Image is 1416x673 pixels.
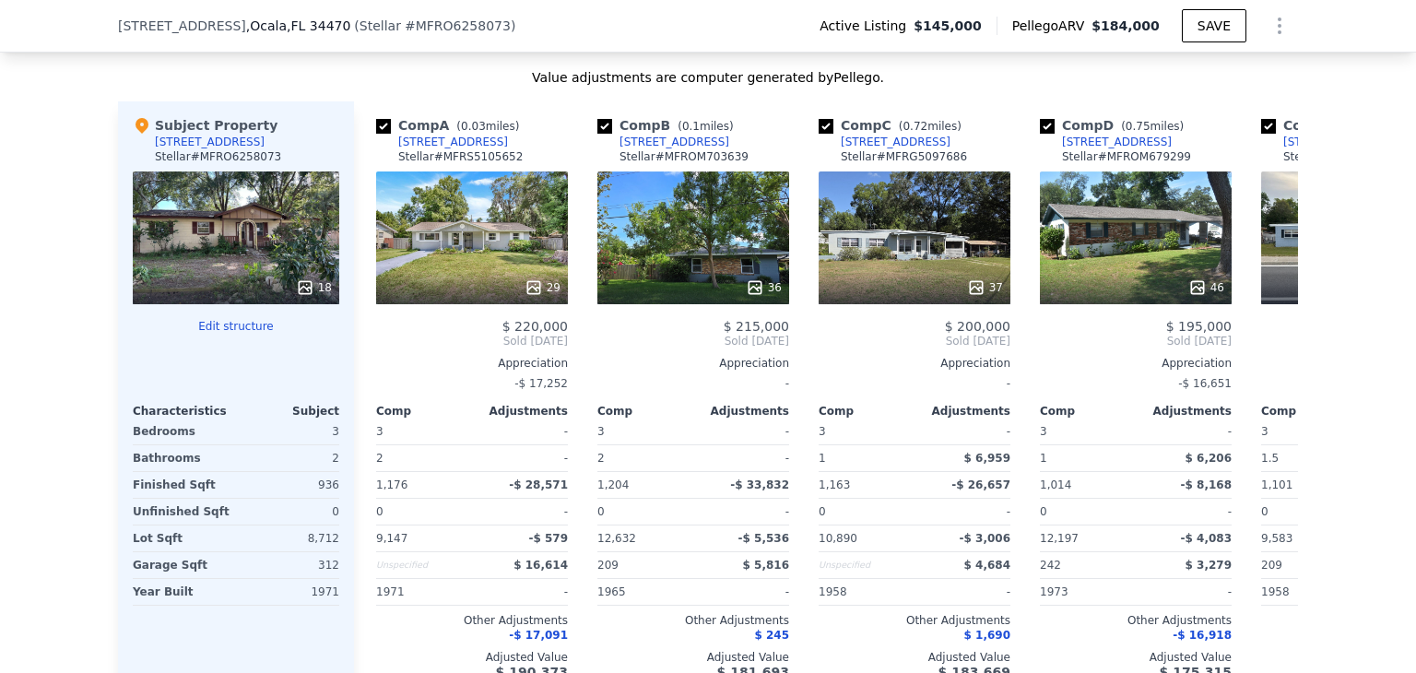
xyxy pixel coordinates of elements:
div: 18 [296,278,332,297]
div: 36 [746,278,782,297]
span: $145,000 [914,17,982,35]
span: 0 [1261,505,1268,518]
span: $ 220,000 [502,319,568,334]
div: - [697,445,789,471]
div: Bedrooms [133,419,232,444]
div: Appreciation [1040,356,1232,371]
div: - [1139,499,1232,525]
span: 209 [597,559,619,572]
span: 3 [1040,425,1047,438]
div: 46 [1188,278,1224,297]
span: 3 [1261,425,1268,438]
div: Comp [1261,404,1357,419]
span: -$ 4,083 [1181,532,1232,545]
div: - [918,499,1010,525]
div: Stellar # MFRG5097686 [841,149,967,164]
span: $ 5,816 [743,559,789,572]
div: Comp B [597,116,741,135]
div: 1973 [1040,579,1132,605]
div: Comp E [1261,116,1410,135]
div: 1965 [597,579,690,605]
div: 1971 [240,579,339,605]
span: 0.1 [682,120,700,133]
div: Bathrooms [133,445,232,471]
div: Comp [1040,404,1136,419]
span: -$ 579 [528,532,568,545]
span: -$ 26,657 [951,478,1010,491]
span: -$ 28,571 [509,478,568,491]
div: Finished Sqft [133,472,232,498]
span: ( miles) [891,120,969,133]
div: Unspecified [819,552,911,578]
div: [STREET_ADDRESS] [841,135,950,149]
span: 1,101 [1261,478,1292,491]
div: Year Built [133,579,232,605]
div: - [819,371,1010,396]
span: 3 [819,425,826,438]
span: 0.75 [1126,120,1150,133]
div: 1971 [376,579,468,605]
div: 37 [967,278,1003,297]
div: 1.5 [1261,445,1353,471]
div: Comp [376,404,472,419]
span: 12,197 [1040,532,1079,545]
div: Other Adjustments [376,613,568,628]
div: Value adjustments are computer generated by Pellego . [118,68,1298,87]
span: 1,163 [819,478,850,491]
span: Pellego ARV [1012,17,1092,35]
div: 312 [240,552,339,578]
div: [STREET_ADDRESS] [1062,135,1172,149]
span: 3 [597,425,605,438]
div: - [476,579,568,605]
div: Other Adjustments [1040,613,1232,628]
div: 3 [240,419,339,444]
div: Stellar # MFROM703639 [619,149,749,164]
div: Stellar # MFRS5105652 [398,149,523,164]
span: 0 [1040,505,1047,518]
div: Unfinished Sqft [133,499,232,525]
div: Adjustments [693,404,789,419]
span: 1,204 [597,478,629,491]
span: $ 245 [754,629,789,642]
div: 1 [1040,445,1132,471]
div: 8,712 [240,525,339,551]
span: $ 3,279 [1186,559,1232,572]
div: [STREET_ADDRESS] [398,135,508,149]
span: 0 [376,505,383,518]
span: 9,147 [376,532,407,545]
span: # MFRO6258073 [405,18,511,33]
div: 2 [597,445,690,471]
div: Comp D [1040,116,1191,135]
span: -$ 3,006 [960,532,1010,545]
a: [STREET_ADDRESS] [376,135,508,149]
span: $ 16,614 [513,559,568,572]
div: 2 [376,445,468,471]
span: 0.03 [461,120,486,133]
span: $184,000 [1091,18,1160,33]
span: -$ 8,168 [1181,478,1232,491]
span: 0 [819,505,826,518]
span: Sold [DATE] [819,334,1010,348]
span: 209 [1261,559,1282,572]
span: -$ 5,536 [738,532,789,545]
div: Other Adjustments [819,613,1010,628]
div: Other Adjustments [597,613,789,628]
div: Comp [819,404,914,419]
div: Stellar # MFROM698559 [1283,149,1412,164]
span: ( miles) [1114,120,1191,133]
div: 1958 [819,579,911,605]
span: Sold [DATE] [376,334,568,348]
span: -$ 16,651 [1178,377,1232,390]
div: Characteristics [133,404,236,419]
div: Garage Sqft [133,552,232,578]
span: ( miles) [449,120,526,133]
div: 2 [240,445,339,471]
div: Subject [236,404,339,419]
span: $ 6,959 [964,452,1010,465]
span: 0.72 [903,120,927,133]
span: $ 195,000 [1166,319,1232,334]
span: $ 215,000 [724,319,789,334]
div: 0 [240,499,339,525]
span: [STREET_ADDRESS] [118,17,246,35]
div: - [918,579,1010,605]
